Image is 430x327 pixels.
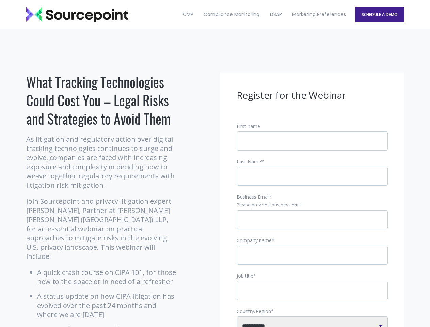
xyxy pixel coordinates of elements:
[237,123,260,129] span: First name
[237,193,270,200] span: Business Email
[26,197,178,261] p: Join Sourcepoint and privacy litigation expert [PERSON_NAME], Partner at [PERSON_NAME] [PERSON_NA...
[237,237,272,244] span: Company name
[37,268,178,286] li: A quick crash course on CIPA 101, for those new to the space or in need of a refresher
[237,272,253,279] span: Job title
[37,292,178,319] li: A status update on how CIPA litigation has evolved over the past 24 months and where we are [DATE]
[237,89,388,102] h3: Register for the Webinar
[355,7,404,22] a: SCHEDULE A DEMO
[26,7,128,22] img: Sourcepoint_logo_black_transparent (2)-2
[26,73,178,128] h1: What Tracking Technologies Could Cost You – Legal Risks and Strategies to Avoid Them
[26,135,178,190] p: As litigation and regulatory action over digital tracking technologies continues to surge and evo...
[237,158,261,165] span: Last Name
[237,202,388,208] legend: Please provide a business email
[237,308,271,314] span: Country/Region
